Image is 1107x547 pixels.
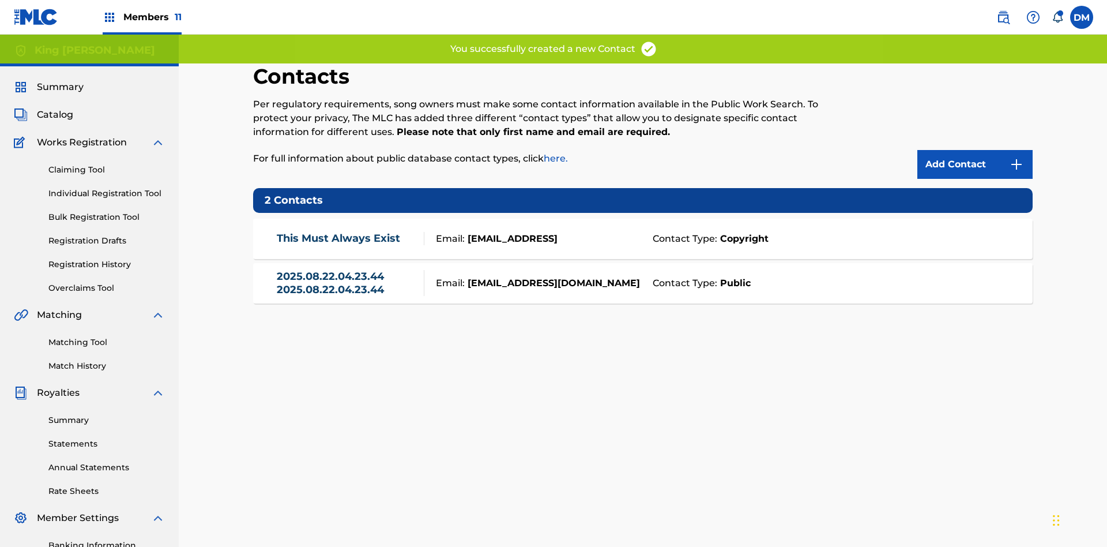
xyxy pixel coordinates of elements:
strong: Copyright [717,232,769,246]
img: access [640,40,657,58]
a: 2025.08.22.04.23.44 2025.08.22.04.23.44 [277,270,419,296]
span: Royalties [37,386,80,400]
a: Rate Sheets [48,485,165,497]
a: Annual Statements [48,462,165,474]
a: Match History [48,360,165,372]
img: search [996,10,1010,24]
div: Notifications [1052,12,1063,23]
img: expand [151,136,165,149]
img: Works Registration [14,136,29,149]
span: Catalog [37,108,73,122]
h5: 2 Contacts [253,188,1033,213]
a: Public Search [992,6,1015,29]
a: Registration Drafts [48,235,165,247]
img: Catalog [14,108,28,122]
p: For full information about public database contact types, click [253,152,853,166]
div: Help [1022,6,1045,29]
div: User Menu [1070,6,1093,29]
img: MLC Logo [14,9,58,25]
h2: Contacts [253,63,355,89]
strong: Public [717,276,751,290]
img: Member Settings [14,511,28,525]
img: Top Rightsholders [103,10,116,24]
span: Matching [37,308,82,322]
a: Individual Registration Tool [48,188,165,200]
img: expand [151,386,165,400]
span: Works Registration [37,136,127,149]
img: Matching [14,308,28,322]
div: Drag [1053,503,1060,538]
img: 9d2ae6d4665cec9f34b9.svg [1010,158,1023,171]
iframe: Chat Widget [1049,492,1107,547]
a: This Must Always Exist [277,232,400,245]
a: CatalogCatalog [14,108,73,122]
a: Summary [48,414,165,426]
strong: Please note that only first name and email are required. [397,126,670,137]
img: Summary [14,80,28,94]
div: Contact Type: [647,232,1017,246]
a: Registration History [48,258,165,271]
a: Add Contact [917,150,1033,179]
a: Claiming Tool [48,164,165,176]
a: SummarySummary [14,80,84,94]
span: Summary [37,80,84,94]
div: Email: [424,276,646,290]
a: Overclaims Tool [48,282,165,294]
a: Statements [48,438,165,450]
p: Per regulatory requirements, song owners must make some contact information available in the Publ... [253,98,853,139]
span: Members [123,10,182,24]
img: Royalties [14,386,28,400]
img: help [1026,10,1040,24]
div: Email: [424,232,646,246]
strong: [EMAIL_ADDRESS] [465,232,558,246]
div: Contact Type: [647,276,1017,290]
a: here. [544,153,568,164]
p: You successfully created a new Contact [450,42,635,56]
span: 11 [175,12,182,23]
a: Matching Tool [48,336,165,349]
span: Member Settings [37,511,119,525]
img: expand [151,511,165,525]
a: Bulk Registration Tool [48,211,165,223]
img: expand [151,308,165,322]
strong: [EMAIL_ADDRESS][DOMAIN_NAME] [465,276,640,290]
